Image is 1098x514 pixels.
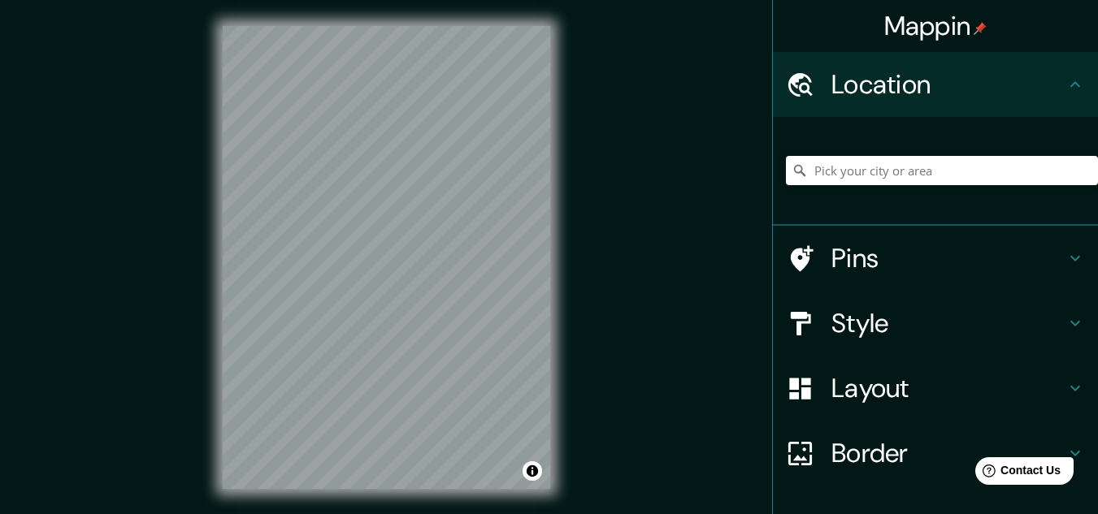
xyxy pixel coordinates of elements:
[831,372,1065,404] h4: Layout
[884,10,987,42] h4: Mappin
[773,52,1098,117] div: Location
[831,307,1065,339] h4: Style
[831,68,1065,101] h4: Location
[974,22,987,35] img: pin-icon.png
[953,451,1080,496] iframe: Help widget launcher
[831,437,1065,469] h4: Border
[523,461,542,481] button: Toggle attribution
[773,421,1098,486] div: Border
[773,226,1098,291] div: Pins
[773,356,1098,421] div: Layout
[831,242,1065,274] h4: Pins
[773,291,1098,356] div: Style
[786,156,1098,185] input: Pick your city or area
[223,26,550,489] canvas: Map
